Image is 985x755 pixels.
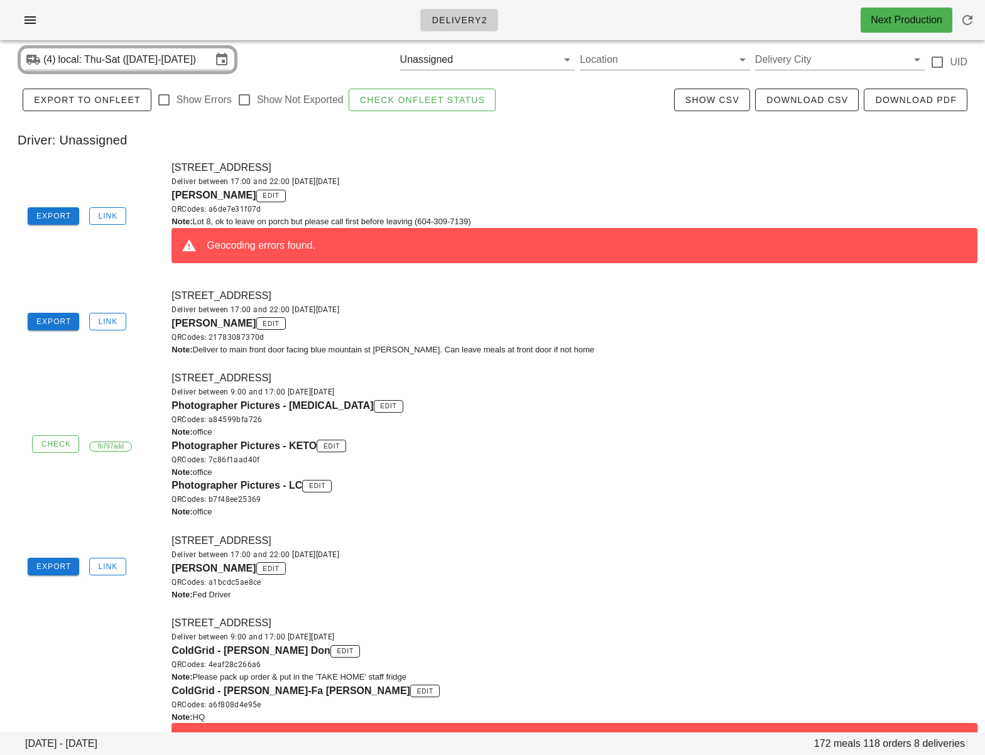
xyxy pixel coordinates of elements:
div: Delivery City [755,50,925,70]
span: ColdGrid - [PERSON_NAME] Don [171,645,330,656]
b: Note: [171,427,192,437]
span: Photographer Pictures - LC [171,480,302,491]
div: Location [580,50,750,70]
span: edit [416,688,433,695]
span: edit [262,565,279,572]
button: Export [28,207,79,225]
span: Link [97,562,117,571]
button: Show CSV [674,89,750,111]
button: Check [32,435,79,453]
span: edit [308,482,325,489]
button: Export to Onfleet [23,89,151,111]
div: [STREET_ADDRESS] [164,153,985,281]
span: Check Onfleet Status [359,95,486,105]
button: Link [89,558,126,575]
span: Export [36,562,72,571]
div: Next Production [871,13,942,28]
span: Photographer Pictures - [MEDICAL_DATA] [171,400,373,411]
span: edit [262,192,279,199]
span: Download CSV [766,95,848,105]
b: Note: [171,467,192,477]
span: fb797add [97,442,124,451]
span: edit [262,320,279,327]
b: Note: [171,672,192,682]
div: (4) [43,53,58,66]
div: Deliver between 17:00 and 22:00 [DATE][DATE] [171,175,977,188]
label: UID [950,56,967,68]
span: [PERSON_NAME] [171,318,256,329]
label: Show Not Exported [257,94,344,106]
span: Export to Onfleet [33,95,141,105]
span: Export [36,317,72,326]
div: Unassigned [400,54,454,65]
a: edit [256,562,286,575]
div: QRCodes: 7c86f1aad40f [171,454,977,466]
b: Note: [171,507,192,516]
span: [PERSON_NAME] [171,563,256,573]
button: Export [28,558,79,575]
span: Link [97,212,117,220]
a: edit [374,400,403,413]
span: Photographer Pictures - KETO [171,440,317,451]
div: Fed Driver [171,589,977,601]
div: [STREET_ADDRESS] [164,281,985,364]
div: Unassigned [400,50,575,70]
div: HQ [171,711,977,724]
a: edit [256,190,286,202]
span: edit [337,648,354,655]
div: Deliver between 9:00 and 17:00 [DATE][DATE] [171,631,977,643]
div: QRCodes: 4eaf28c266a6 [171,658,977,671]
div: QRCodes: 21783087370d [171,331,977,344]
button: Download CSV [755,89,859,111]
div: QRCodes: a6f808d4e95e [171,698,977,711]
span: Export [36,212,72,220]
b: Note: [171,590,192,599]
div: [STREET_ADDRESS] [164,363,985,526]
div: QRCodes: b7f48ee25369 [171,493,977,506]
span: edit [323,443,340,450]
button: Link [89,207,126,225]
div: Geocoding errors found. [207,238,967,253]
button: Link [89,313,126,330]
div: office [171,466,977,479]
span: Download PDF [874,95,957,105]
span: Delivery2 [431,15,487,25]
div: QRCodes: a84599bfa726 [171,413,977,426]
span: Check [41,440,71,448]
a: Delivery2 [420,9,498,31]
div: Deliver to main front door facing blue mountain st [PERSON_NAME]. Can leave meals at front door i... [171,344,977,356]
a: edit [410,685,440,697]
div: Lot 8, ok to leave on porch but please call first before leaving (604-309-7139) [171,215,977,228]
b: Note: [171,345,192,354]
b: Note: [171,712,192,722]
div: [STREET_ADDRESS] [164,526,985,609]
span: ColdGrid - [PERSON_NAME]-Fa [PERSON_NAME] [171,685,410,696]
div: Deliver between 17:00 and 22:00 [DATE][DATE] [171,303,977,316]
button: Download PDF [864,89,967,111]
span: Show CSV [685,95,739,105]
label: Show Errors [177,94,232,106]
a: edit [256,317,286,330]
a: edit [317,440,346,452]
div: office [171,506,977,518]
b: Note: [171,217,192,226]
button: Check Onfleet Status [349,89,496,111]
div: Please pack up order & put in the 'TAKE HOME' staff fridge [171,671,977,683]
div: office [171,426,977,438]
div: QRCodes: a6de7e31f07d [171,203,977,215]
div: Deliver between 17:00 and 22:00 [DATE][DATE] [171,548,977,561]
a: edit [302,480,332,492]
span: edit [379,403,396,410]
div: Driver: Unassigned [8,120,977,160]
button: Export [28,313,79,330]
a: edit [330,645,360,658]
div: QRCodes: a1bcdc5ae8ce [171,576,977,589]
div: Deliver between 9:00 and 17:00 [DATE][DATE] [171,386,977,398]
span: [PERSON_NAME] [171,190,256,200]
span: Link [97,317,117,326]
